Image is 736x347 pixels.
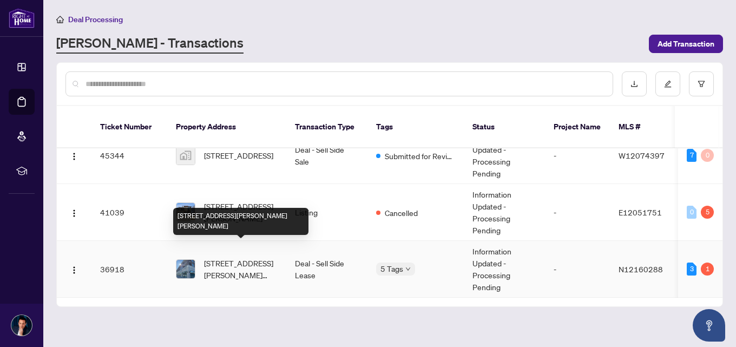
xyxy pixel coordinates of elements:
td: - [545,241,610,298]
td: Deal - Sell Side Lease [286,241,367,298]
span: [STREET_ADDRESS][PERSON_NAME] [204,200,278,224]
img: Logo [70,152,78,161]
button: download [622,71,647,96]
div: 1 [701,263,714,276]
img: Profile Icon [11,315,32,336]
span: [STREET_ADDRESS][PERSON_NAME][PERSON_NAME] [204,257,278,281]
img: thumbnail-img [176,203,195,221]
div: 7 [687,149,696,162]
img: thumbnail-img [176,146,195,165]
td: 45344 [91,127,167,184]
td: Listing [286,184,367,241]
div: [STREET_ADDRESS][PERSON_NAME][PERSON_NAME] [173,208,308,235]
th: Status [464,106,545,148]
div: 5 [701,206,714,219]
td: 36918 [91,241,167,298]
div: 3 [687,263,696,276]
td: - [545,127,610,184]
span: download [630,80,638,88]
span: home [56,16,64,23]
img: thumbnail-img [176,260,195,278]
span: Cancelled [385,207,418,219]
div: 0 [687,206,696,219]
a: [PERSON_NAME] - Transactions [56,34,244,54]
button: Add Transaction [649,35,723,53]
div: 0 [701,149,714,162]
th: Tags [367,106,464,148]
th: MLS # [610,106,675,148]
span: edit [664,80,672,88]
button: filter [689,71,714,96]
span: down [405,266,411,272]
td: Deal - Sell Side Sale [286,127,367,184]
button: Logo [65,260,83,278]
th: Ticket Number [91,106,167,148]
button: Logo [65,204,83,221]
span: 5 Tags [380,263,403,275]
img: Logo [70,209,78,218]
td: Information Updated - Processing Pending [464,127,545,184]
td: Information Updated - Processing Pending [464,241,545,298]
button: Open asap [693,309,725,342]
th: Transaction Type [286,106,367,148]
span: Deal Processing [68,15,123,24]
img: Logo [70,266,78,274]
th: Property Address [167,106,286,148]
button: edit [655,71,680,96]
td: - [545,184,610,241]
span: filter [698,80,705,88]
span: Add Transaction [658,35,714,53]
img: logo [9,8,35,28]
td: 41039 [91,184,167,241]
span: [STREET_ADDRESS] [204,149,273,161]
span: W12074397 [619,150,665,160]
span: N12160288 [619,264,663,274]
td: Information Updated - Processing Pending [464,184,545,241]
th: Project Name [545,106,610,148]
span: E12051751 [619,207,662,217]
span: Submitted for Review [385,150,455,162]
button: Logo [65,147,83,164]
